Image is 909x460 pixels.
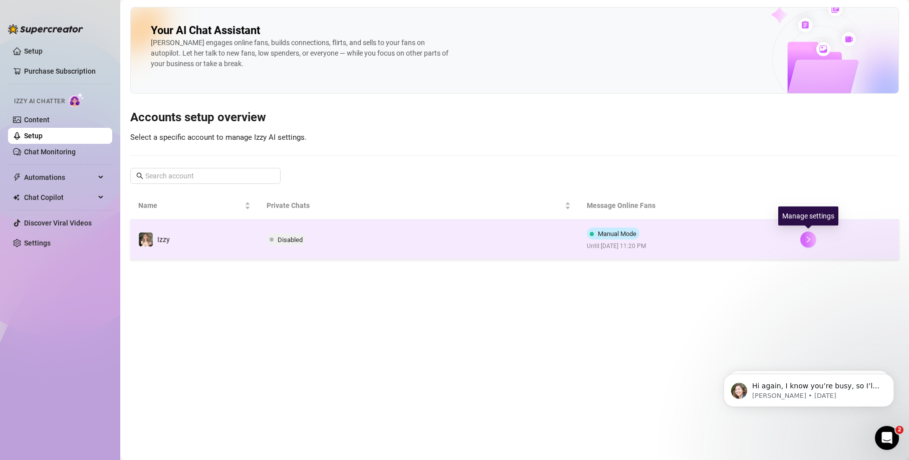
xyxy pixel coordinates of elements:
[13,173,21,181] span: thunderbolt
[157,236,170,244] span: Izzy
[24,132,43,140] a: Setup
[259,192,579,219] th: Private Chats
[587,242,646,251] span: Until: [DATE] 11:20 PM
[875,426,899,450] iframe: Intercom live chat
[24,47,43,55] a: Setup
[24,219,92,227] a: Discover Viral Videos
[14,97,65,106] span: Izzy AI Chatter
[579,192,792,219] th: Message Online Fans
[138,200,243,211] span: Name
[24,189,95,205] span: Chat Copilot
[895,426,903,434] span: 2
[139,233,153,247] img: Izzy
[278,236,303,244] span: Disabled
[267,200,563,211] span: Private Chats
[8,24,83,34] img: logo-BBDzfeDw.svg
[151,24,260,38] h2: Your AI Chat Assistant
[24,116,50,124] a: Content
[130,110,899,126] h3: Accounts setup overview
[24,148,76,156] a: Chat Monitoring
[145,170,267,181] input: Search account
[136,172,143,179] span: search
[130,192,259,219] th: Name
[24,239,51,247] a: Settings
[24,169,95,185] span: Automations
[805,236,812,243] span: right
[800,232,816,248] button: right
[13,194,20,201] img: Chat Copilot
[130,133,307,142] span: Select a specific account to manage Izzy AI settings.
[598,230,636,238] span: Manual Mode
[151,38,451,69] div: [PERSON_NAME] engages online fans, builds connections, flirts, and sells to your fans on autopilo...
[778,206,838,225] div: Manage settings
[69,93,84,107] img: AI Chatter
[709,353,909,423] iframe: Intercom notifications message
[24,63,104,79] a: Purchase Subscription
